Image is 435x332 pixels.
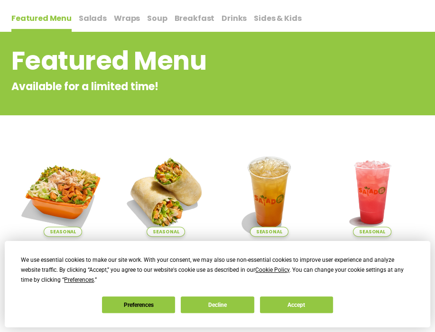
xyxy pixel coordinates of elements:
span: Drinks [222,13,247,24]
img: Product photo for Southwest Harvest Wrap [121,148,210,236]
button: Accept [260,296,333,313]
p: Available for a limited time! [11,79,347,94]
span: Soup [147,13,167,24]
img: Product photo for Southwest Harvest Salad [19,148,107,236]
div: Tabbed content [11,9,424,32]
h2: Southwest Harvest Wrap [121,240,210,264]
span: Seasonal [250,227,288,237]
h2: Apple Cider Lemonade [225,240,314,264]
span: Seasonal [44,227,82,237]
span: Featured Menu [11,13,72,24]
img: Product photo for Apple Cider Lemonade [225,148,314,236]
button: Decline [181,296,254,313]
div: Cookie Consent Prompt [5,241,430,327]
span: Salads [79,13,107,24]
span: Cookie Policy [255,267,289,273]
img: Product photo for Blackberry Bramble Lemonade [328,148,416,236]
span: Seasonal [147,227,185,237]
button: Preferences [102,296,175,313]
div: We use essential cookies to make our site work. With your consent, we may also use non-essential ... [21,255,414,285]
h2: Southwest Harvest Salad [19,240,107,264]
span: Seasonal [353,227,391,237]
span: Sides & Kids [254,13,301,24]
span: Breakfast [175,13,215,24]
span: Wraps [114,13,140,24]
h2: Featured Menu [11,42,347,80]
span: Preferences [64,277,94,283]
h2: Blackberry [PERSON_NAME] Lemonade [328,240,416,276]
